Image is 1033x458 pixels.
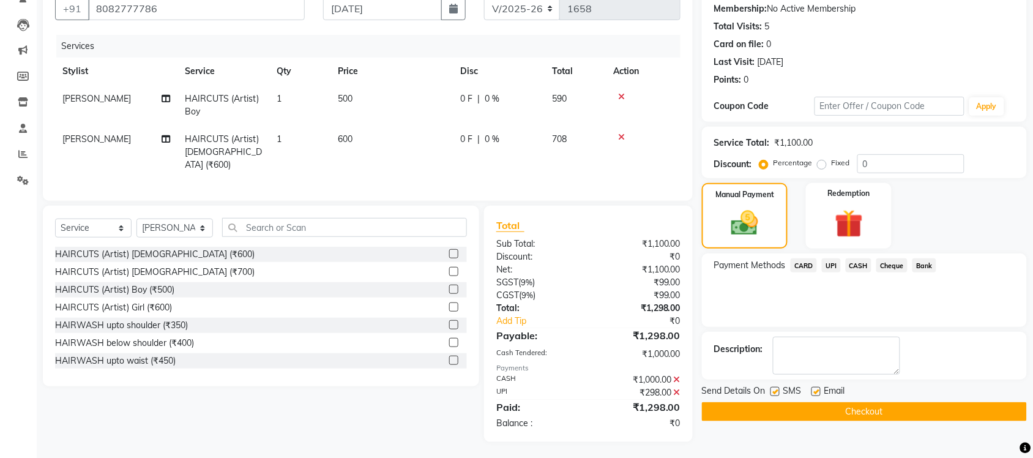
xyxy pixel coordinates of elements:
[783,385,802,400] span: SMS
[846,258,872,272] span: CASH
[715,189,774,200] label: Manual Payment
[185,93,259,117] span: HAIRCUTS (Artist) Boy
[477,133,480,146] span: |
[552,93,567,104] span: 590
[744,73,749,86] div: 0
[338,133,352,145] span: 600
[521,277,532,287] span: 9%
[487,302,589,315] div: Total:
[588,263,690,276] div: ₹1,100.00
[56,35,690,58] div: Services
[545,58,606,85] th: Total
[822,258,841,272] span: UPI
[765,20,770,33] div: 5
[487,315,605,328] a: Add Tip
[487,238,589,250] div: Sub Total:
[62,93,131,104] span: [PERSON_NAME]
[485,92,499,105] span: 0 %
[714,56,755,69] div: Last Visit:
[277,133,282,145] span: 1
[177,58,269,85] th: Service
[55,355,176,367] div: HAIRWASH upto waist (₹450)
[487,400,589,415] div: Paid:
[55,319,188,332] div: HAIRWASH upto shoulder (₹350)
[338,93,352,104] span: 500
[912,258,936,272] span: Bank
[832,157,850,168] label: Fixed
[588,276,690,289] div: ₹99.00
[487,348,589,361] div: Cash Tendered:
[702,385,766,400] span: Send Details On
[588,328,690,343] div: ₹1,298.00
[714,73,742,86] div: Points:
[487,417,589,430] div: Balance :
[588,302,690,315] div: ₹1,298.00
[487,263,589,276] div: Net:
[588,386,690,399] div: ₹298.00
[588,289,690,302] div: ₹99.00
[222,218,467,237] input: Search or Scan
[185,133,262,170] span: HAIRCUTS (Artist) [DEMOGRAPHIC_DATA] (₹600)
[767,38,772,51] div: 0
[588,250,690,263] div: ₹0
[487,374,589,386] div: CASH
[55,301,172,314] div: HAIRCUTS (Artist) Girl (₹600)
[55,58,177,85] th: Stylist
[477,92,480,105] span: |
[588,348,690,361] div: ₹1,000.00
[588,400,690,415] div: ₹1,298.00
[460,133,472,146] span: 0 F
[55,266,255,279] div: HAIRCUTS (Artist) [DEMOGRAPHIC_DATA] (₹700)
[815,97,964,116] input: Enter Offer / Coupon Code
[791,258,817,272] span: CARD
[453,58,545,85] th: Disc
[496,290,519,301] span: CGST
[55,337,194,350] div: HAIRWASH below shoulder (₹400)
[876,258,908,272] span: Cheque
[330,58,453,85] th: Price
[485,133,499,146] span: 0 %
[521,290,533,300] span: 9%
[824,385,845,400] span: Email
[758,56,784,69] div: [DATE]
[774,157,813,168] label: Percentage
[588,374,690,386] div: ₹1,000.00
[55,248,255,261] div: HAIRCUTS (Artist) [DEMOGRAPHIC_DATA] (₹600)
[62,133,131,145] span: [PERSON_NAME]
[969,97,1004,116] button: Apply
[714,259,786,272] span: Payment Methods
[828,188,870,199] label: Redemption
[588,238,690,250] div: ₹1,100.00
[496,219,524,232] span: Total
[714,100,815,113] div: Coupon Code
[487,328,589,343] div: Payable:
[605,315,690,328] div: ₹0
[826,206,872,241] img: _gift.svg
[269,58,330,85] th: Qty
[714,2,767,15] div: Membership:
[496,277,518,288] span: SGST
[714,2,1015,15] div: No Active Membership
[552,133,567,145] span: 708
[487,289,589,302] div: ( )
[775,137,813,149] div: ₹1,100.00
[487,276,589,289] div: ( )
[714,137,770,149] div: Service Total:
[55,283,174,296] div: HAIRCUTS (Artist) Boy (₹500)
[487,386,589,399] div: UPI
[714,20,763,33] div: Total Visits:
[723,208,767,239] img: _cash.svg
[702,402,1027,421] button: Checkout
[714,158,752,171] div: Discount:
[606,58,681,85] th: Action
[487,250,589,263] div: Discount:
[496,363,681,374] div: Payments
[460,92,472,105] span: 0 F
[588,417,690,430] div: ₹0
[714,343,763,356] div: Description:
[277,93,282,104] span: 1
[714,38,764,51] div: Card on file:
